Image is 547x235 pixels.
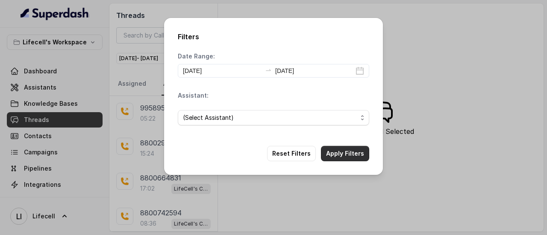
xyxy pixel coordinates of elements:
[178,110,369,125] button: (Select Assistant)
[265,67,272,73] span: to
[265,67,272,73] span: swap-right
[178,32,369,42] h2: Filters
[267,146,316,161] button: Reset Filters
[178,52,215,61] p: Date Range:
[275,66,354,75] input: End date
[183,113,357,123] span: (Select Assistant)
[183,66,262,75] input: Start date
[178,91,209,100] p: Assistant:
[321,146,369,161] button: Apply Filters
